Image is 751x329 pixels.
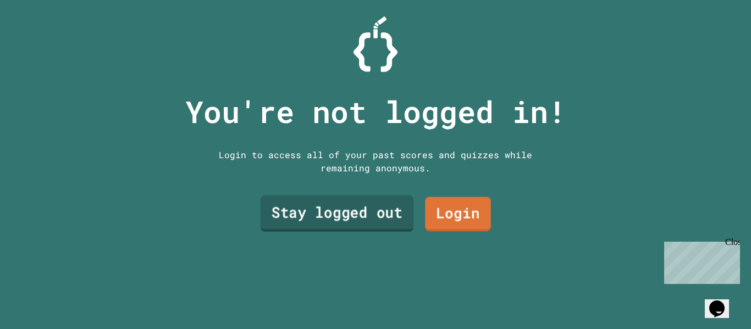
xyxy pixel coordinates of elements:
img: Logo.svg [354,16,397,72]
p: You're not logged in! [185,89,566,135]
iframe: chat widget [660,237,740,284]
a: Login [425,197,490,232]
a: Stay logged out [261,196,413,232]
div: Login to access all of your past scores and quizzes while remaining anonymous. [211,148,540,175]
iframe: chat widget [705,285,740,318]
div: Chat with us now!Close [4,4,76,70]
